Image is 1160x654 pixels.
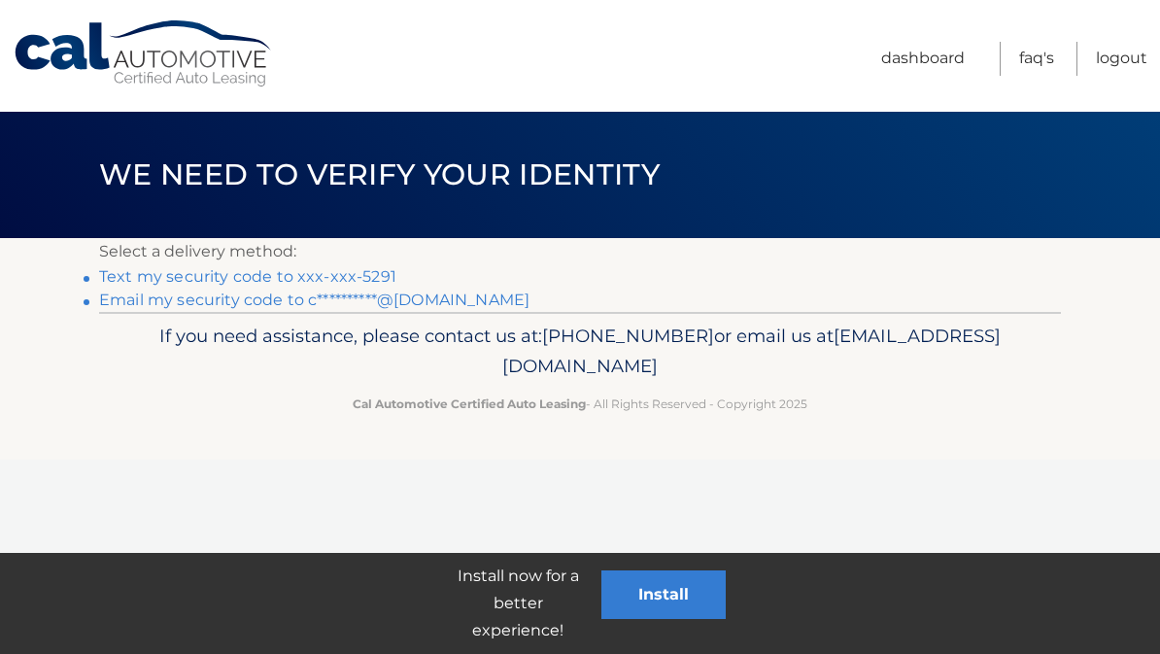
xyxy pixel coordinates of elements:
strong: Cal Automotive Certified Auto Leasing [353,396,586,411]
p: Select a delivery method: [99,238,1061,265]
p: - All Rights Reserved - Copyright 2025 [112,394,1048,414]
button: Install [601,570,726,619]
p: Install now for a better experience! [434,563,601,644]
a: Email my security code to c**********@[DOMAIN_NAME] [99,291,529,309]
span: We need to verify your identity [99,156,660,192]
p: If you need assistance, please contact us at: or email us at [112,321,1048,383]
a: Text my security code to xxx-xxx-5291 [99,267,396,286]
a: FAQ's [1019,42,1054,76]
a: Logout [1096,42,1147,76]
a: Dashboard [881,42,965,76]
a: Cal Automotive [13,19,275,88]
span: [PHONE_NUMBER] [542,325,714,347]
